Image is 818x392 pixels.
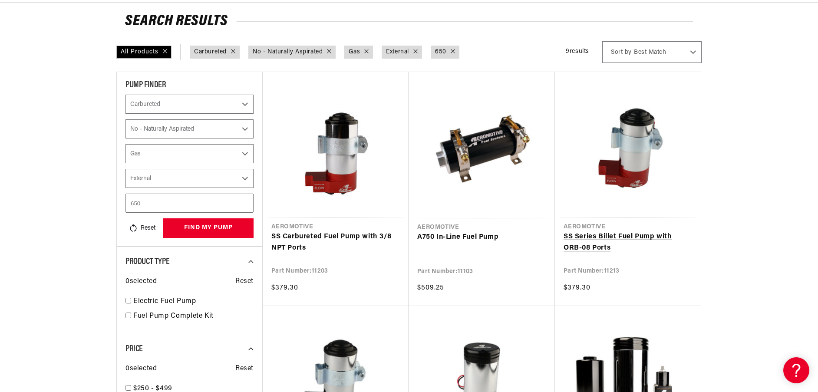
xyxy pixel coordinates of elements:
select: Fuel [125,144,254,163]
span: Reset [235,363,254,375]
span: Product Type [125,257,169,266]
span: $250 - $499 [133,385,172,392]
a: External [386,47,409,57]
div: All Products [116,46,172,59]
a: 650 [435,47,446,57]
span: 9 results [566,48,589,55]
span: Reset [235,276,254,287]
select: Power Adder [125,119,254,138]
a: SS Carbureted Fuel Pump with 3/8 NPT Ports [271,231,400,254]
select: Sort by [602,41,702,63]
a: Gas [349,47,360,57]
a: Electric Fuel Pump [133,296,254,307]
a: No - Naturally Aspirated [253,47,323,57]
span: PUMP FINDER [125,81,166,89]
a: Fuel Pump Complete Kit [133,311,254,322]
span: Price [125,345,143,353]
a: Carbureted [194,47,227,57]
button: Reset [125,218,158,237]
select: Mounting [125,169,254,188]
select: CARB or EFI [125,95,254,114]
span: 0 selected [125,276,157,287]
h2: Search Results [125,15,693,29]
button: find my pump [163,218,254,238]
input: Enter Horsepower [125,194,254,213]
a: A750 In-Line Fuel Pump [417,232,546,243]
span: Sort by [611,48,632,57]
span: 0 selected [125,363,157,375]
a: SS Series Billet Fuel Pump with ORB-08 Ports [564,231,692,254]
